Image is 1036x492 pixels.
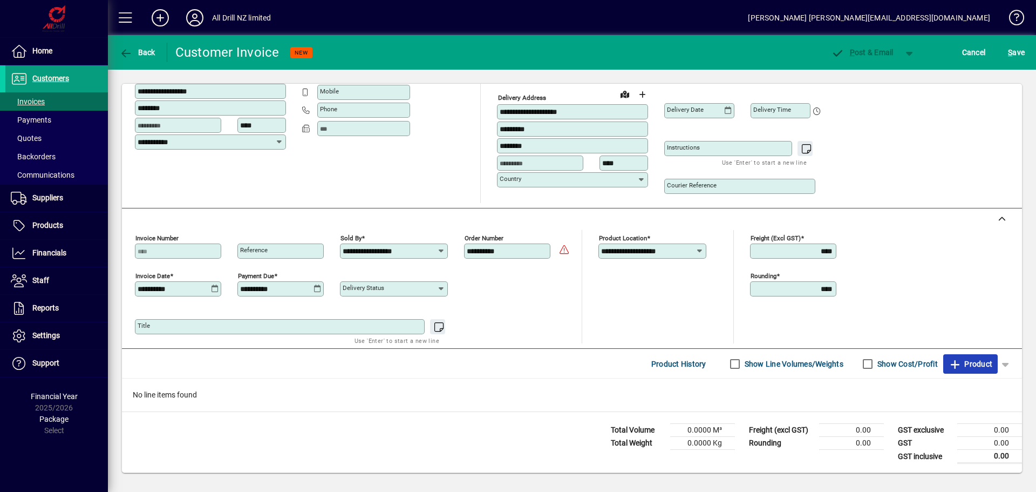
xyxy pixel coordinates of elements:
[143,8,178,28] button: Add
[605,424,670,437] td: Total Volume
[32,248,66,257] span: Financials
[599,234,647,242] mat-label: Product location
[11,97,45,106] span: Invoices
[831,48,894,57] span: ost & Email
[11,134,42,143] span: Quotes
[670,424,735,437] td: 0.0000 M³
[1008,48,1012,57] span: S
[122,379,1022,412] div: No line items found
[1001,2,1023,37] a: Knowledge Base
[744,437,819,450] td: Rounding
[943,354,998,374] button: Product
[11,116,51,124] span: Payments
[5,147,108,166] a: Backorders
[651,355,706,373] span: Product History
[135,272,170,280] mat-label: Invoice date
[1005,43,1027,62] button: Save
[957,424,1022,437] td: 0.00
[5,322,108,349] a: Settings
[178,8,212,28] button: Profile
[667,106,704,113] mat-label: Delivery date
[175,44,280,61] div: Customer Invoice
[633,86,651,103] button: Choose address
[722,156,807,169] mat-hint: Use 'Enter' to start a new line
[748,9,990,26] div: [PERSON_NAME] [PERSON_NAME][EMAIL_ADDRESS][DOMAIN_NAME]
[744,424,819,437] td: Freight (excl GST)
[670,437,735,450] td: 0.0000 Kg
[667,144,700,151] mat-label: Instructions
[212,9,271,26] div: All Drill NZ limited
[32,221,63,230] span: Products
[647,354,711,374] button: Product History
[32,276,49,285] span: Staff
[320,105,337,113] mat-label: Phone
[5,240,108,267] a: Financials
[11,171,74,179] span: Communications
[108,43,167,62] app-page-header-button: Back
[240,246,268,254] mat-label: Reference
[32,193,63,202] span: Suppliers
[5,111,108,129] a: Payments
[959,43,989,62] button: Cancel
[892,450,957,463] td: GST inclusive
[819,437,884,450] td: 0.00
[238,272,274,280] mat-label: Payment due
[32,331,60,340] span: Settings
[605,437,670,450] td: Total Weight
[616,85,633,103] a: View on map
[875,359,938,369] label: Show Cost/Profit
[850,48,855,57] span: P
[465,234,503,242] mat-label: Order number
[31,392,78,401] span: Financial Year
[39,415,69,423] span: Package
[32,46,52,55] span: Home
[5,185,108,212] a: Suppliers
[819,424,884,437] td: 0.00
[826,43,899,62] button: Post & Email
[957,437,1022,450] td: 0.00
[295,49,308,56] span: NEW
[32,304,59,312] span: Reports
[32,359,59,367] span: Support
[1008,44,1025,61] span: ave
[500,175,521,183] mat-label: Country
[892,424,957,437] td: GST exclusive
[340,234,362,242] mat-label: Sold by
[667,181,717,189] mat-label: Courier Reference
[5,92,108,111] a: Invoices
[962,44,986,61] span: Cancel
[355,334,439,347] mat-hint: Use 'Enter' to start a new line
[5,38,108,65] a: Home
[751,234,801,242] mat-label: Freight (excl GST)
[5,350,108,377] a: Support
[751,272,776,280] mat-label: Rounding
[117,43,158,62] button: Back
[892,437,957,450] td: GST
[5,212,108,239] a: Products
[11,152,56,161] span: Backorders
[32,74,69,83] span: Customers
[343,284,384,292] mat-label: Delivery status
[5,295,108,322] a: Reports
[135,234,179,242] mat-label: Invoice number
[5,166,108,184] a: Communications
[742,359,843,369] label: Show Line Volumes/Weights
[138,322,150,329] mat-label: Title
[753,106,791,113] mat-label: Delivery time
[119,48,155,57] span: Back
[949,355,992,373] span: Product
[5,129,108,147] a: Quotes
[320,87,339,95] mat-label: Mobile
[957,450,1022,463] td: 0.00
[5,267,108,294] a: Staff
